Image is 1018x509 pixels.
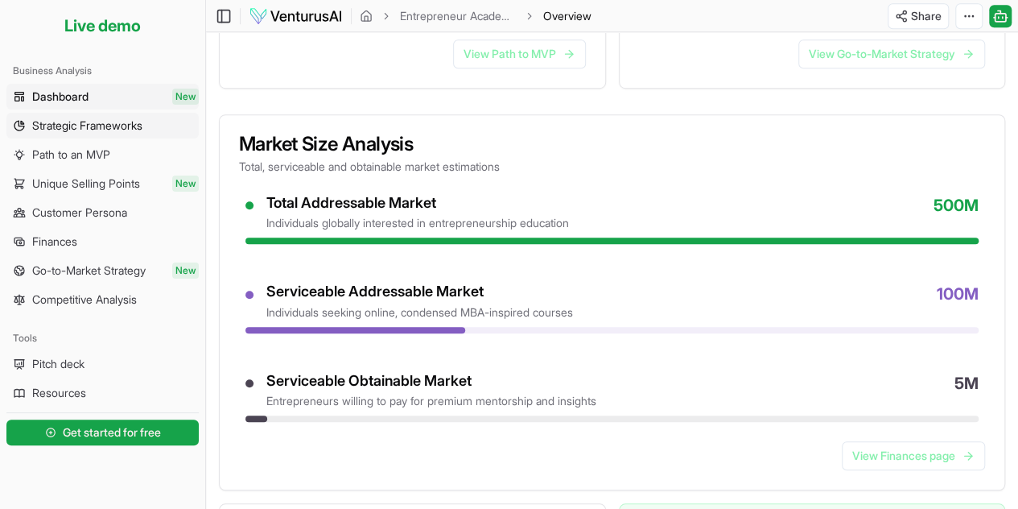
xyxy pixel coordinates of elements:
a: Finances [6,229,199,254]
div: Serviceable Addressable Market [266,283,573,301]
a: Go-to-Market StrategyNew [6,258,199,283]
div: Serviceable Obtainable Market [266,372,596,391]
div: individuals globally interested in entrepreneurship education [266,215,569,231]
a: Customer Persona [6,200,199,226]
span: New [172,263,199,279]
span: Path to an MVP [32,147,110,163]
span: 500M [934,194,979,232]
a: View Finances page [842,441,985,470]
span: Pitch deck [32,356,84,372]
span: Overview [543,8,591,24]
button: Share [888,3,949,29]
div: entrepreneurs willing to pay for premium mentorship and insights [266,393,596,409]
span: New [172,176,199,192]
span: Resources [32,385,86,401]
span: Get started for free [63,424,161,441]
span: 100M [937,283,979,321]
a: Resources [6,380,199,406]
span: Unique Selling Points [32,176,140,192]
span: 5M [954,372,979,410]
a: Path to an MVP [6,142,199,168]
a: Entrepreneur Academy [400,8,516,24]
span: Finances [32,234,77,250]
a: Unique Selling PointsNew [6,171,199,197]
nav: breadcrumb [360,8,591,24]
a: Competitive Analysis [6,287,199,312]
p: Total, serviceable and obtainable market estimations [239,159,985,175]
span: Strategic Frameworks [32,118,142,134]
span: Customer Persona [32,205,127,221]
a: Get started for free [6,416,199,449]
button: Get started for free [6,420,199,445]
img: logo [249,6,343,26]
span: Share [911,8,942,24]
div: individuals seeking online, condensed MBA-inspired courses [266,304,573,321]
div: Business Analysis [6,58,199,84]
div: Total Addressable Market [266,194,569,213]
span: New [172,89,199,105]
span: Go-to-Market Strategy [32,263,146,279]
span: Dashboard [32,89,89,105]
div: Tools [6,325,199,351]
a: Strategic Frameworks [6,113,199,139]
a: View Path to MVP [453,39,586,68]
span: Competitive Analysis [32,292,137,308]
h3: Market Size Analysis [239,134,985,154]
a: DashboardNew [6,84,199,110]
a: View Go-to-Market Strategy [798,39,985,68]
a: Pitch deck [6,351,199,377]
